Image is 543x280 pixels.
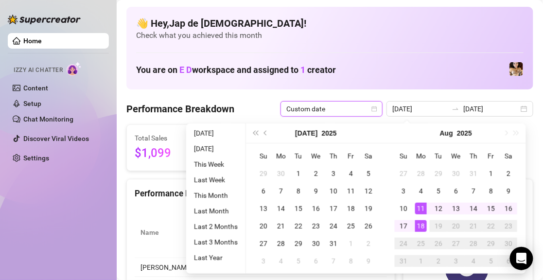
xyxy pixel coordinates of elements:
div: 18 [415,220,427,232]
td: 2025-08-26 [430,235,447,252]
div: 30 [503,238,514,249]
td: 2025-07-08 [290,182,307,200]
div: 19 [363,203,374,214]
div: 21 [275,220,287,232]
div: 24 [328,220,339,232]
div: 6 [258,185,269,197]
td: 2025-07-27 [255,235,272,252]
div: 17 [398,220,409,232]
td: 2025-07-27 [395,165,412,182]
div: 22 [293,220,304,232]
td: 2025-07-15 [290,200,307,217]
div: 25 [415,238,427,249]
th: Sa [500,147,517,165]
li: Last Month [190,205,242,217]
td: 2025-08-24 [395,235,412,252]
td: 2025-08-30 [500,235,517,252]
a: Home [23,37,42,45]
div: 1 [293,168,304,179]
div: 13 [258,203,269,214]
th: Su [255,147,272,165]
div: 27 [398,168,409,179]
td: 2025-07-17 [325,200,342,217]
div: 7 [275,185,287,197]
td: 2025-07-02 [307,165,325,182]
div: 31 [398,255,409,267]
th: Su [395,147,412,165]
div: 5 [293,255,304,267]
span: swap-right [452,105,459,113]
img: vixie [509,62,523,76]
td: 2025-07-06 [255,182,272,200]
td: 2025-08-08 [482,182,500,200]
th: Th [325,147,342,165]
td: 2025-08-09 [500,182,517,200]
td: [PERSON_NAME]… [135,258,203,277]
span: Izzy AI Chatter [14,66,63,75]
span: Name [140,227,189,238]
td: 2025-08-23 [500,217,517,235]
button: Previous month (PageUp) [261,123,271,143]
td: 2025-07-31 [325,235,342,252]
td: 2025-07-12 [360,182,377,200]
td: 2025-07-09 [307,182,325,200]
li: Last Year [190,252,242,263]
div: 4 [468,255,479,267]
div: 29 [258,168,269,179]
button: Choose a month [440,123,453,143]
div: 4 [275,255,287,267]
td: 2025-07-21 [272,217,290,235]
td: 2025-08-05 [430,182,447,200]
div: 31 [328,238,339,249]
td: 2025-07-29 [290,235,307,252]
span: Custom date [286,102,377,116]
td: 2025-08-14 [465,200,482,217]
div: 2 [433,255,444,267]
button: Choose a year [322,123,337,143]
td: 2025-07-11 [342,182,360,200]
td: 2025-09-01 [412,252,430,270]
img: logo-BBDzfeDw.svg [8,15,81,24]
div: 6 [503,255,514,267]
td: 2025-08-22 [482,217,500,235]
td: 2025-07-10 [325,182,342,200]
td: 2025-09-05 [482,252,500,270]
th: Fr [342,147,360,165]
td: 2025-08-07 [325,252,342,270]
td: 2025-08-20 [447,217,465,235]
div: 26 [433,238,444,249]
td: 2025-08-13 [447,200,465,217]
td: 2025-07-16 [307,200,325,217]
td: 2025-07-07 [272,182,290,200]
td: 2025-07-31 [465,165,482,182]
div: 29 [433,168,444,179]
input: End date [463,104,519,114]
td: 2025-08-12 [430,200,447,217]
div: 26 [363,220,374,232]
td: 2025-07-30 [447,165,465,182]
span: Check what you achieved this month [136,30,524,41]
td: 2025-07-28 [272,235,290,252]
th: Fr [482,147,500,165]
span: $1,099 [135,144,214,163]
a: Settings [23,154,49,162]
td: 2025-07-23 [307,217,325,235]
th: Tu [430,147,447,165]
div: 4 [415,185,427,197]
td: 2025-07-14 [272,200,290,217]
td: 2025-07-18 [342,200,360,217]
td: 2025-09-04 [465,252,482,270]
div: 27 [450,238,462,249]
td: 2025-08-17 [395,217,412,235]
div: 11 [415,203,427,214]
td: 2025-08-02 [360,235,377,252]
div: 2 [363,238,374,249]
div: 1 [345,238,357,249]
div: 20 [258,220,269,232]
div: 5 [363,168,374,179]
td: 2025-08-28 [465,235,482,252]
div: 6 [310,255,322,267]
li: This Month [190,190,242,201]
img: AI Chatter [67,62,82,76]
div: 7 [468,185,479,197]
